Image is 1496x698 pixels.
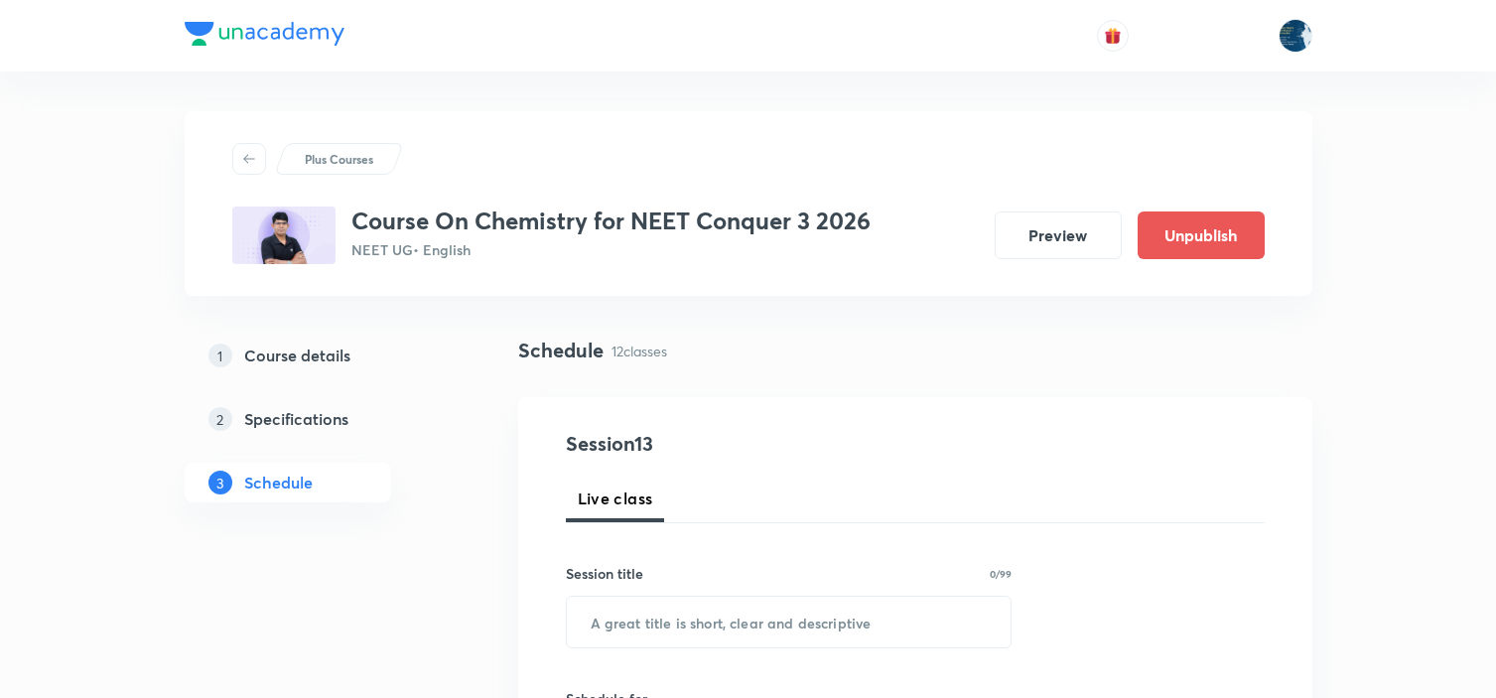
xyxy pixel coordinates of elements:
[351,207,871,235] h3: Course On Chemistry for NEET Conquer 3 2026
[995,211,1122,259] button: Preview
[185,22,344,51] a: Company Logo
[305,150,373,168] p: Plus Courses
[566,563,643,584] h6: Session title
[208,407,232,431] p: 2
[1279,19,1312,53] img: Lokeshwar Chiluveru
[232,207,336,264] img: BEEA0058-0761-454C-A0F0-8129380BE409_plus.png
[351,239,871,260] p: NEET UG • English
[244,344,350,367] h5: Course details
[185,336,455,375] a: 1Course details
[567,597,1012,647] input: A great title is short, clear and descriptive
[1097,20,1129,52] button: avatar
[244,407,348,431] h5: Specifications
[612,341,667,361] p: 12 classes
[518,336,604,365] h4: Schedule
[244,471,313,494] h5: Schedule
[1138,211,1265,259] button: Unpublish
[990,569,1012,579] p: 0/99
[578,487,653,510] span: Live class
[185,399,455,439] a: 2Specifications
[185,22,344,46] img: Company Logo
[208,344,232,367] p: 1
[1104,27,1122,45] img: avatar
[208,471,232,494] p: 3
[566,429,928,459] h4: Session 13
